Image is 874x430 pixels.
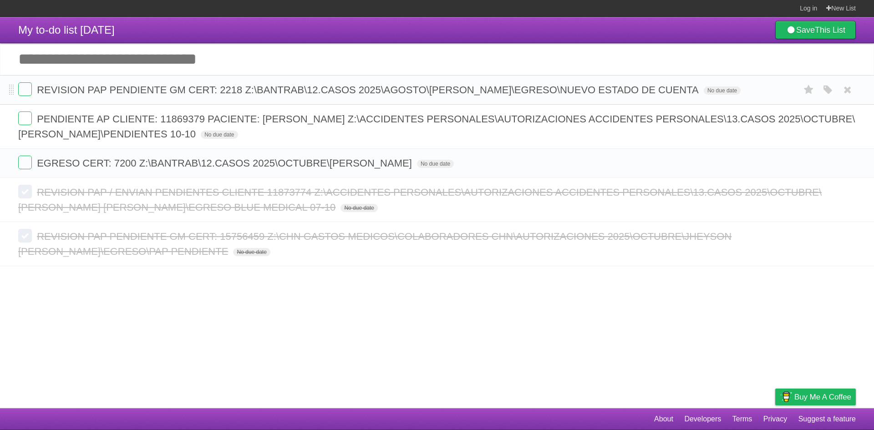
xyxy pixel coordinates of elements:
[794,389,851,405] span: Buy me a coffee
[37,157,414,169] span: EGRESO CERT: 7200 Z:\BANTRAB\12.CASOS 2025\OCTUBRE\[PERSON_NAME]
[18,185,32,198] label: Done
[704,86,741,95] span: No due date
[18,156,32,169] label: Done
[18,24,115,36] span: My to-do list [DATE]
[798,410,856,428] a: Suggest a feature
[18,82,32,96] label: Done
[815,25,845,35] b: This List
[800,82,818,97] label: Star task
[18,231,732,257] span: REVISION PAP PENDIENTE GM CERT: 15756459 Z:\CHN GASTOS MEDICOS\COLABORADORES CHN\AUTORIZACIONES 2...
[684,410,721,428] a: Developers
[37,84,701,96] span: REVISION PAP PENDIENTE GM CERT: 2218 Z:\BANTRAB\12.CASOS 2025\AGOSTO\[PERSON_NAME]\EGRESO\NUEVO E...
[732,410,752,428] a: Terms
[780,389,792,405] img: Buy me a coffee
[233,248,270,256] span: No due date
[763,410,787,428] a: Privacy
[775,389,856,405] a: Buy me a coffee
[654,410,673,428] a: About
[18,229,32,243] label: Done
[417,160,454,168] span: No due date
[340,204,377,212] span: No due date
[201,131,238,139] span: No due date
[18,113,855,140] span: PENDIENTE AP CLIENTE: 11869379 PACIENTE: [PERSON_NAME] Z:\ACCIDENTES PERSONALES\AUTORIZACIONES AC...
[775,21,856,39] a: SaveThis List
[18,187,822,213] span: REVISION PAP / ENVIAN PENDIENTES CLIENTE 11873774 Z:\ACCIDENTES PERSONALES\AUTORIZACIONES ACCIDEN...
[18,111,32,125] label: Done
